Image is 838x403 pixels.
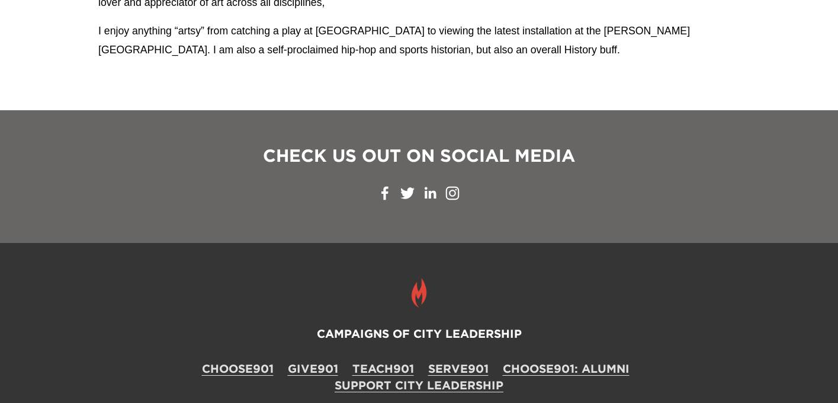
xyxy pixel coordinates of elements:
a: Support City Leadership [335,378,503,394]
a: SERVE901 [428,361,489,377]
p: I enjoy anything “artsy” from catching a play at [GEOGRAPHIC_DATA] to viewing the latest installa... [98,22,740,60]
a: LinkedIn [423,186,437,200]
a: TEACH901 [352,361,414,377]
a: CHOOSE901: ALUMNI [503,361,630,377]
h4: CAMPAIGNS OF CITY LEADERSHIP [34,326,805,342]
a: GIVE901 [288,361,338,377]
a: Twitter [400,186,415,200]
h3: CHECK US OUT ON SOCIAL MEDIA [194,143,644,167]
a: Instagram [445,186,460,200]
a: CHOOSE901 [202,361,274,377]
a: Facebook [378,186,392,200]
